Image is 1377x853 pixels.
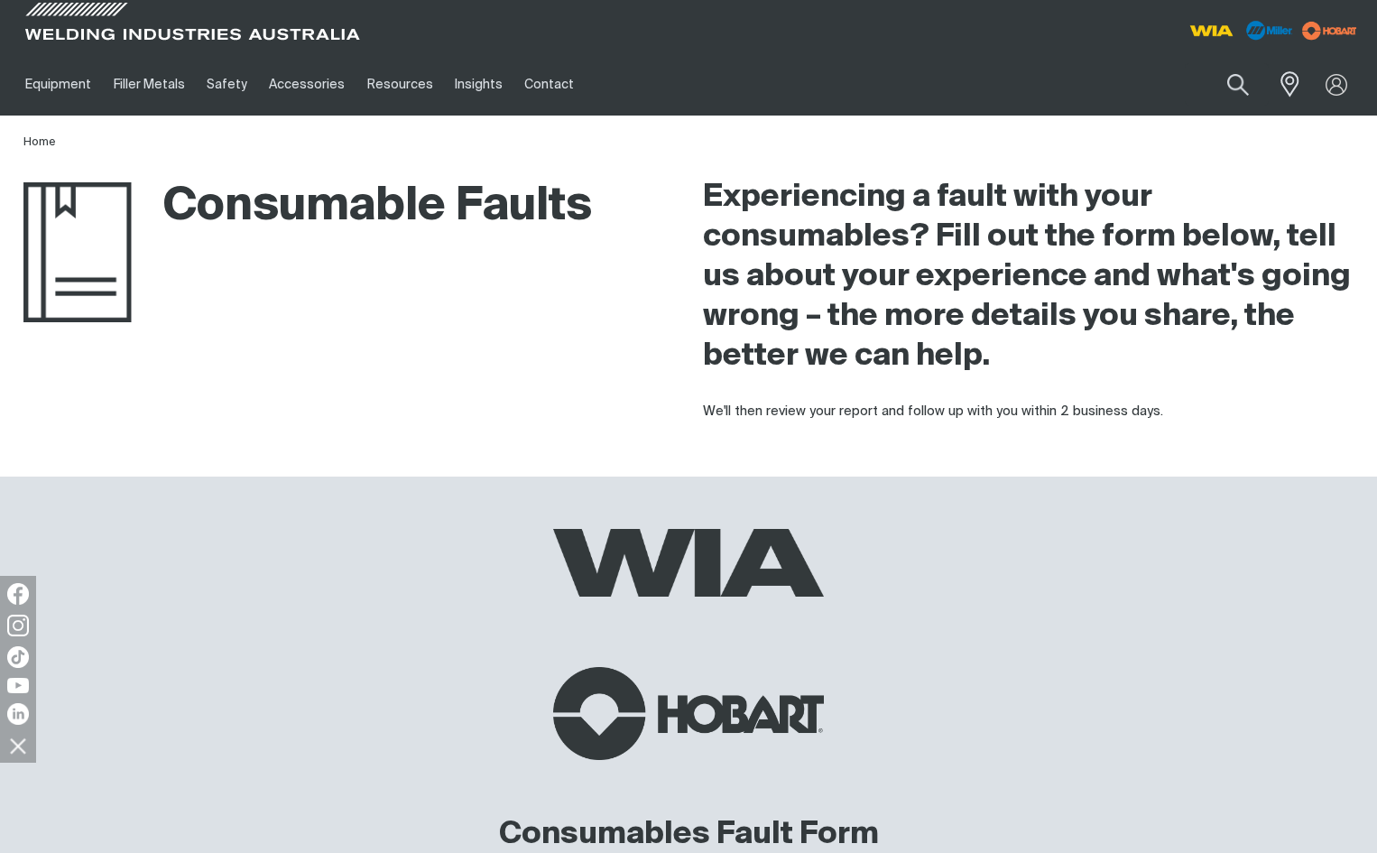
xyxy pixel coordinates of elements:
span: We'll then review your report and follow up with you within 2 business days. [703,404,1163,418]
img: LinkedIn [7,703,29,725]
img: miller [1297,17,1363,44]
a: Contact [513,53,585,116]
a: Accessories [258,53,356,116]
a: Home [23,136,56,148]
img: YouTube [7,678,29,693]
a: Safety [196,53,258,116]
a: Insights [444,53,513,116]
nav: Main [14,53,1026,116]
a: Resources [356,53,444,116]
img: hide socials [3,730,33,761]
button: Search products [1207,63,1269,106]
h2: Experiencing a fault with your consumables? Fill out the form below, tell us about your experienc... [703,178,1354,376]
img: Instagram [7,615,29,636]
a: Equipment [14,53,102,116]
a: Filler Metals [102,53,195,116]
img: TikTok [7,646,29,668]
img: Facebook [7,583,29,605]
input: Search product name or item no. [1185,63,1269,106]
h1: Consumable Faults [23,178,592,236]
